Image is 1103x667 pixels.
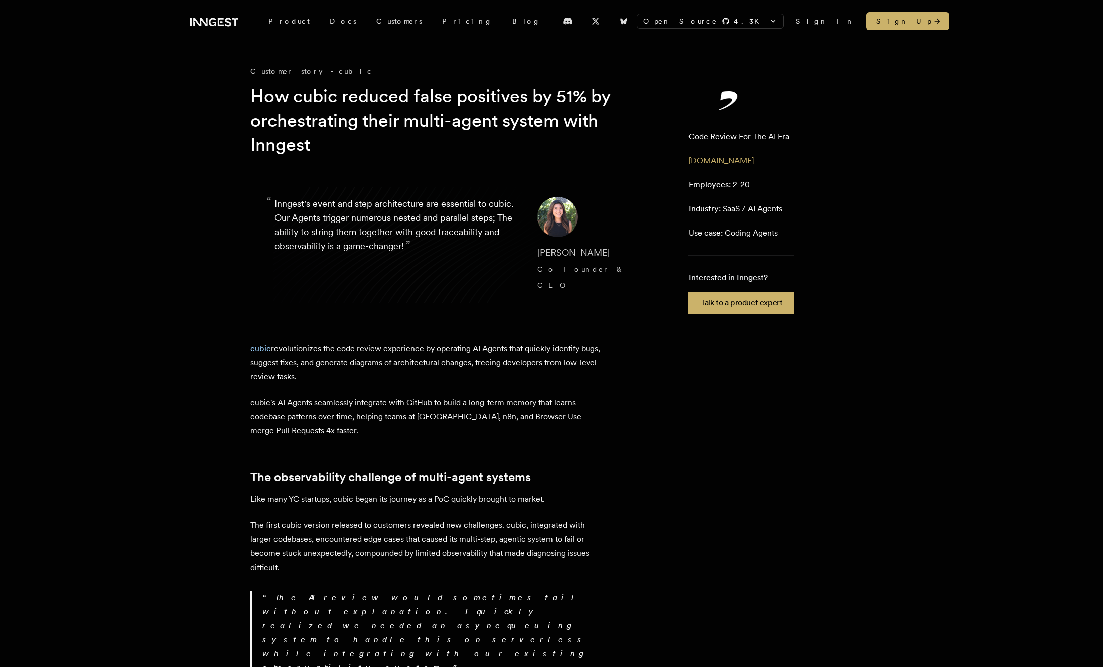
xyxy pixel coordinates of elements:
[250,66,652,76] div: Customer story - cubic
[866,12,949,30] a: Sign Up
[250,492,602,506] p: Like many YC startups, cubic began its journey as a PoC quickly brought to market.
[688,204,721,213] span: Industry:
[796,16,854,26] a: Sign In
[585,13,607,29] a: X
[688,203,782,215] p: SaaS / AI Agents
[688,228,723,238] span: Use case:
[250,470,531,484] a: The observability challenge of multi-agent systems
[688,156,754,165] a: [DOMAIN_NAME]
[537,265,625,289] span: Co-Founder & CEO
[274,197,521,293] p: Inngest's event and step architecture are essential to cubic. Our Agents trigger numerous nested ...
[557,13,579,29] a: Discord
[688,272,794,284] p: Interested in Inngest?
[688,227,778,239] p: Coding Agents
[688,180,731,189] span: Employees:
[432,12,502,30] a: Pricing
[643,16,718,26] span: Open Source
[688,179,750,191] p: 2-20
[250,396,602,438] p: cubic's AI Agents seamlessly integrate with GitHub to build a long-term memory that learns codeba...
[613,13,635,29] a: Bluesky
[688,90,769,110] img: cubic's logo
[250,84,636,157] h1: How cubic reduced false positives by 51% by orchestrating their multi-agent system with Inngest
[266,199,271,205] span: “
[250,344,271,353] a: cubic
[405,238,410,252] span: ”
[250,518,602,575] p: The first cubic version released to customers revealed new challenges. cubic, integrated with lar...
[250,342,602,384] p: revolutionizes the code review experience by operating AI Agents that quickly identify bugs, sugg...
[688,292,794,314] a: Talk to a product expert
[502,12,550,30] a: Blog
[537,247,610,258] span: [PERSON_NAME]
[688,131,789,143] p: Code Review For The AI Era
[366,12,432,30] a: Customers
[258,12,320,30] div: Product
[734,16,765,26] span: 4.3 K
[320,12,366,30] a: Docs
[537,197,578,237] img: Image of Allis Yao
